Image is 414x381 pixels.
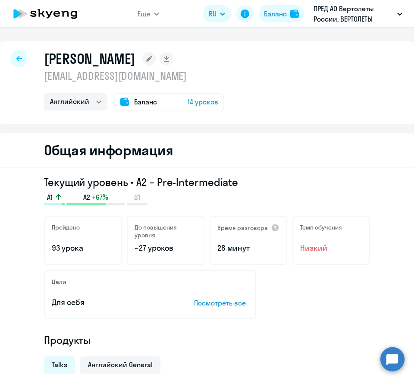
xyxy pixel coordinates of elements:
h5: Цели [52,278,66,286]
h4: Продукты [44,333,370,347]
span: B1 [134,192,140,202]
button: Ещё [138,5,159,22]
span: Talks [52,360,67,369]
p: ~27 уроков [135,242,197,254]
p: 93 урока [52,242,114,254]
span: Низкий [300,242,362,254]
span: Баланс [134,97,157,107]
div: Баланс [264,9,287,19]
p: 28 минут [217,242,279,254]
h2: Общая информация [44,142,173,159]
span: Ещё [138,9,151,19]
button: Балансbalance [259,5,304,22]
p: ПРЕД АО Вертолеты России, ВЕРТОЛЕТЫ РОССИИ, АО [314,3,394,24]
p: Для себя [52,297,167,308]
button: ПРЕД АО Вертолеты России, ВЕРТОЛЕТЫ РОССИИ, АО [309,3,407,24]
span: 14 уроков [188,97,218,107]
span: RU [209,9,216,19]
span: Английский General [88,360,153,369]
p: [EMAIL_ADDRESS][DOMAIN_NAME] [44,69,224,83]
h5: Время разговора [217,224,268,232]
p: Посмотреть все [194,298,248,308]
button: RU [203,5,231,22]
h5: До повышения уровня [135,224,197,239]
span: A1 [47,192,53,202]
img: balance [290,9,299,18]
h5: Пройдено [52,224,80,231]
h1: [PERSON_NAME] [44,50,135,67]
h5: Темп обучения [300,224,342,231]
span: A2 [83,192,90,202]
span: +67% [92,192,108,202]
h3: Текущий уровень • A2 – Pre-Intermediate [44,175,370,189]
